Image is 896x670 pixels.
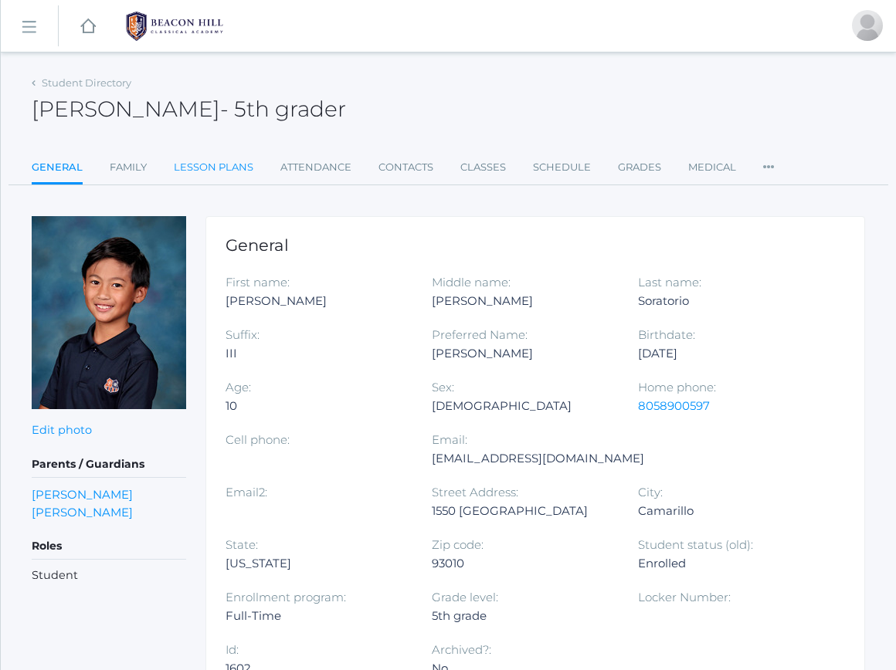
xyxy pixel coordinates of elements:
[226,380,251,394] label: Age:
[32,152,83,185] a: General
[638,590,731,604] label: Locker Number:
[226,485,267,499] label: Email2:
[638,502,821,520] div: Camarillo
[117,7,232,46] img: BHCALogos-05-308ed15e86a5a0abce9b8dd61676a3503ac9727e845dece92d48e8588c001991.png
[432,344,615,363] div: [PERSON_NAME]
[226,275,290,289] label: First name:
[378,152,433,183] a: Contacts
[432,449,644,468] div: [EMAIL_ADDRESS][DOMAIN_NAME]
[432,292,615,310] div: [PERSON_NAME]
[432,642,491,657] label: Archived?:
[226,397,409,415] div: 10
[226,292,409,310] div: [PERSON_NAME]
[226,607,409,625] div: Full-Time
[638,292,821,310] div: Soratorio
[226,344,409,363] div: III
[432,502,615,520] div: 1550 [GEOGRAPHIC_DATA]
[432,327,528,342] label: Preferred Name:
[32,486,133,503] a: [PERSON_NAME]
[32,533,186,560] h5: Roles
[638,344,821,363] div: [DATE]
[432,607,615,625] div: 5th grade
[32,216,186,409] img: Matteo Soratorio
[688,152,736,183] a: Medical
[280,152,351,183] a: Attendance
[174,152,253,183] a: Lesson Plans
[852,10,883,41] div: Lew Soratorio
[32,423,92,437] a: Edit photo
[638,537,753,552] label: Student status (old):
[533,152,591,183] a: Schedule
[226,590,346,604] label: Enrollment program:
[638,485,663,499] label: City:
[110,152,147,183] a: Family
[42,76,131,89] a: Student Directory
[460,152,506,183] a: Classes
[226,537,258,552] label: State:
[638,398,710,413] a: 8058900597
[226,554,409,573] div: [US_STATE]
[432,485,518,499] label: Street Address:
[432,397,615,415] div: [DEMOGRAPHIC_DATA]
[220,96,346,122] span: - 5th grader
[638,380,716,394] label: Home phone:
[432,380,454,394] label: Sex:
[226,327,260,342] label: Suffix:
[432,432,467,447] label: Email:
[638,275,701,289] label: Last name:
[32,452,186,478] h5: Parents / Guardians
[32,97,346,121] h2: [PERSON_NAME]
[432,275,511,289] label: Middle name:
[638,327,695,342] label: Birthdate:
[32,503,133,521] a: [PERSON_NAME]
[226,236,845,254] h1: General
[432,554,615,573] div: 93010
[226,642,239,657] label: Id:
[32,567,186,584] li: Student
[226,432,290,447] label: Cell phone:
[618,152,661,183] a: Grades
[638,554,821,573] div: Enrolled
[432,537,484,552] label: Zip code:
[432,590,498,604] label: Grade level:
